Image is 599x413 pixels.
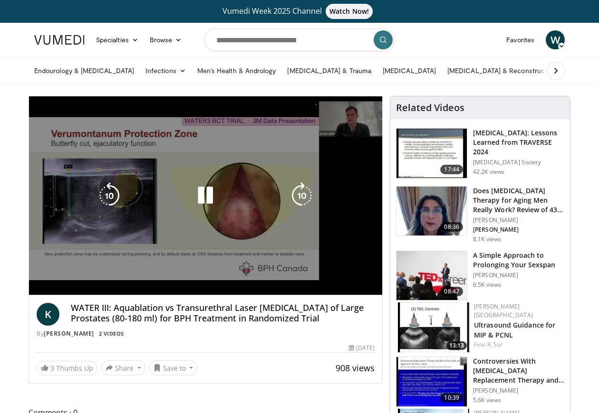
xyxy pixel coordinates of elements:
video-js: Video Player [29,96,382,295]
div: Feat. [474,340,562,349]
p: [PERSON_NAME] [473,387,564,394]
a: Specialties [90,30,144,49]
span: Watch Now! [326,4,373,19]
div: By [37,329,375,338]
h4: Related Videos [396,102,464,113]
p: 5.6K views [473,396,501,404]
p: [MEDICAL_DATA] Society [473,159,564,166]
a: Ultrasound Guidance for MIP & PCNL [474,320,555,339]
span: 08:47 [440,287,463,296]
input: Search topics, interventions [204,28,395,51]
img: c4bd4661-e278-4c34-863c-57c104f39734.150x105_q85_crop-smart_upscale.jpg [396,251,467,300]
p: [PERSON_NAME] [473,226,564,234]
span: 3 [50,364,54,373]
a: Favorites [501,30,540,49]
a: K [37,303,59,326]
a: 08:36 Does [MEDICAL_DATA] Therapy for Aging Men Really Work? Review of 43 St… [PERSON_NAME] [PERS... [396,186,564,243]
button: Save to [149,360,198,375]
a: 08:47 A Simple Approach to Prolonging Your Sexspan [PERSON_NAME] 6.5K views [396,251,564,301]
img: VuMedi Logo [34,35,85,45]
a: 17:44 [MEDICAL_DATA]: Lessons Learned from TRAVERSE 2024 [MEDICAL_DATA] Society 42.2K views [396,128,564,178]
h4: WATER III: Aquablation vs Transurethral Laser [MEDICAL_DATA] of Large Prostates (80-180 ml) for B... [71,303,375,323]
p: [PERSON_NAME] [473,216,564,224]
a: [MEDICAL_DATA] & Trauma [281,61,377,80]
a: R. Sur [487,340,503,348]
h3: A Simple Approach to Prolonging Your Sexspan [473,251,564,270]
div: [DATE] [349,344,375,352]
a: 13:13 [398,302,469,352]
a: 3 Thumbs Up [37,361,97,375]
a: Men’s Health & Andrology [192,61,282,80]
button: Share [101,360,145,375]
a: [MEDICAL_DATA] [377,61,442,80]
img: ae74b246-eda0-4548-a041-8444a00e0b2d.150x105_q85_crop-smart_upscale.jpg [398,302,469,352]
img: 4d4bce34-7cbb-4531-8d0c-5308a71d9d6c.150x105_q85_crop-smart_upscale.jpg [396,187,467,236]
a: Vumedi Week 2025 ChannelWatch Now! [36,4,563,19]
span: 08:36 [440,222,463,232]
span: 13:13 [446,341,467,350]
span: 908 views [336,362,375,374]
p: 42.2K views [473,168,504,176]
p: [PERSON_NAME] [473,272,564,279]
span: 17:44 [440,165,463,174]
a: [PERSON_NAME] [44,329,94,338]
a: Infections [140,61,192,80]
a: Browse [144,30,188,49]
img: 1317c62a-2f0d-4360-bee0-b1bff80fed3c.150x105_q85_crop-smart_upscale.jpg [396,129,467,178]
span: 10:39 [440,393,463,403]
p: 8.1K views [473,235,501,243]
a: [PERSON_NAME] [GEOGRAPHIC_DATA] [474,302,533,319]
p: 6.5K views [473,281,501,289]
a: 10:39 Controversies With [MEDICAL_DATA] Replacement Therapy and [MEDICAL_DATA] Can… [PERSON_NAME]... [396,357,564,407]
img: 418933e4-fe1c-4c2e-be56-3ce3ec8efa3b.150x105_q85_crop-smart_upscale.jpg [396,357,467,406]
a: 2 Videos [96,329,127,338]
a: Endourology & [MEDICAL_DATA] [29,61,140,80]
h3: Does [MEDICAL_DATA] Therapy for Aging Men Really Work? Review of 43 St… [473,186,564,215]
h3: Controversies With [MEDICAL_DATA] Replacement Therapy and [MEDICAL_DATA] Can… [473,357,564,385]
a: W [546,30,565,49]
h3: [MEDICAL_DATA]: Lessons Learned from TRAVERSE 2024 [473,128,564,157]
